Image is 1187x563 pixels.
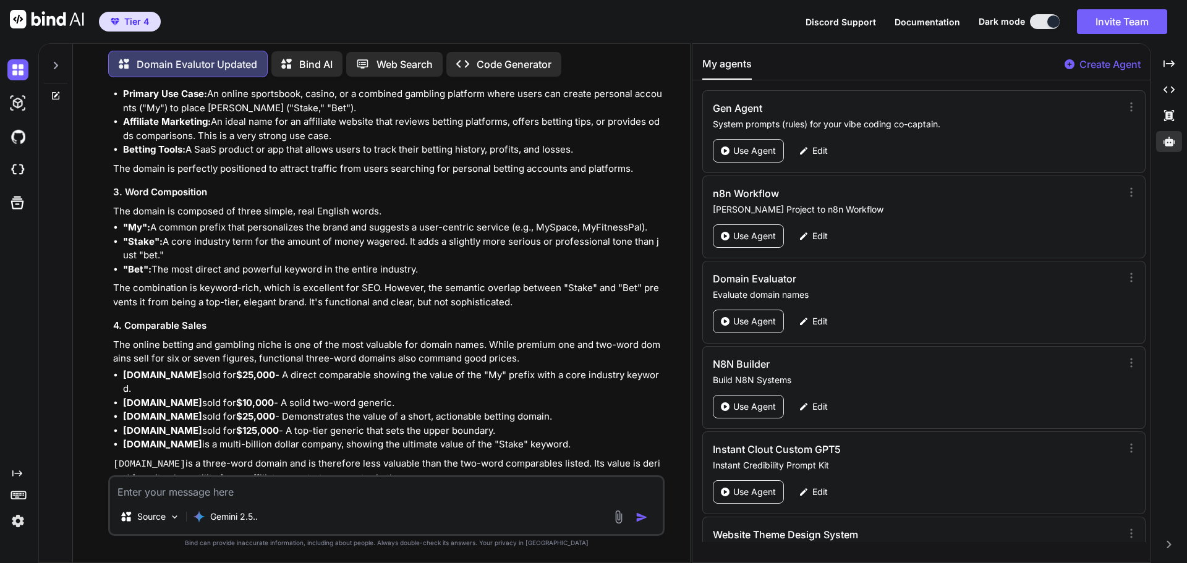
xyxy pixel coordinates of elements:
span: Documentation [895,17,960,27]
p: System prompts (rules) for your vibe coding co-captain. [713,118,1117,130]
p: The online betting and gambling niche is one of the most valuable for domain names. While premium... [113,338,662,366]
p: Domain Evalutor Updated [137,57,257,72]
p: Use Agent [733,315,776,328]
h3: N8N Builder [713,357,995,371]
p: Gemini 2.5.. [210,510,258,523]
img: premium [111,18,119,25]
p: Code Generator [477,57,551,72]
p: Use Agent [733,230,776,242]
img: darkAi-studio [7,93,28,114]
strong: Primary Use Case: [123,88,207,99]
li: sold for - A direct comparable showing the value of the "My" prefix with a core industry keyword. [123,368,662,396]
p: [PERSON_NAME] Project to n8n Workflow [713,203,1117,216]
h3: 4. Comparable Sales [113,319,662,333]
p: Instant Credibility Prompt Kit [713,459,1117,472]
strong: $10,000 [236,397,274,408]
img: icon [636,511,648,523]
h3: n8n Workflow [713,186,995,201]
p: Use Agent [733,145,776,157]
p: Source [137,510,166,523]
p: Bind AI [299,57,333,72]
h3: 3. Word Composition [113,185,662,200]
img: Bind AI [10,10,84,28]
li: sold for - Demonstrates the value of a short, actionable betting domain. [123,410,662,424]
span: Discord Support [806,17,876,27]
img: Pick Models [169,512,180,522]
code: [DOMAIN_NAME] [113,459,185,470]
li: A SaaS product or app that allows users to track their betting history, profits, and losses. [123,143,662,157]
img: attachment [611,510,626,524]
p: Edit [812,145,828,157]
img: cloudideIcon [7,159,28,180]
img: githubDark [7,126,28,147]
h3: Instant Clout Custom GPT5 [713,442,995,457]
strong: [DOMAIN_NAME] [123,369,202,381]
p: Edit [812,315,828,328]
p: The domain is perfectly positioned to attract traffic from users searching for personal betting a... [113,162,662,176]
strong: "Bet": [123,263,151,275]
strong: [DOMAIN_NAME] [123,397,202,408]
strong: Betting Tools: [123,143,185,155]
button: premiumTier 4 [99,12,161,32]
li: sold for - A top-tier generic that sets the upper boundary. [123,424,662,438]
strong: "Stake": [123,235,163,247]
li: An ideal name for an affiliate website that reviews betting platforms, offers betting tips, or pr... [123,115,662,143]
li: A core industry term for the amount of money wagered. It adds a slightly more serious or professi... [123,235,662,263]
img: settings [7,510,28,531]
span: Tier 4 [124,15,149,28]
strong: $25,000 [236,369,275,381]
img: darkChat [7,59,28,80]
p: Edit [812,230,828,242]
p: Use Agent [733,486,776,498]
h3: Domain Evaluator [713,271,995,286]
p: Edit [812,486,828,498]
p: Bind can provide inaccurate information, including about people. Always double-check its answers.... [108,538,665,548]
button: My agents [702,56,752,80]
strong: Affiliate Marketing: [123,116,211,127]
span: Dark mode [979,15,1025,28]
strong: $25,000 [236,410,275,422]
img: Gemini 2.5 Pro [193,510,205,523]
p: Evaluate domain names [713,289,1117,301]
p: Build N8N Systems [713,374,1117,386]
p: Web Search [377,57,433,72]
li: An online sportsbook, casino, or a combined gambling platform where users can create personal acc... [123,87,662,115]
button: Documentation [895,15,960,28]
li: is a multi-billion dollar company, showing the ultimate value of the "Stake" keyword. [123,438,662,452]
strong: [DOMAIN_NAME] [123,438,202,450]
strong: $125,000 [236,425,279,436]
strong: [DOMAIN_NAME] [123,425,202,436]
button: Invite Team [1077,9,1167,34]
button: Discord Support [806,15,876,28]
p: Edit [812,400,828,413]
h3: Gen Agent [713,101,995,116]
li: The most direct and powerful keyword in the entire industry. [123,263,662,277]
p: Use Agent [733,400,776,413]
p: Create Agent [1079,57,1141,72]
p: The domain is composed of three simple, real English words. [113,205,662,219]
h3: Website Theme Design System [713,527,995,542]
strong: [DOMAIN_NAME] [123,410,202,422]
p: is a three-word domain and is therefore less valuable than the two-word comparables listed. Its v... [113,457,662,486]
li: A common prefix that personalizes the brand and suggests a user-centric service (e.g., MySpace, M... [123,221,662,235]
strong: "My": [123,221,150,233]
li: sold for - A solid two-word generic. [123,396,662,410]
p: The combination is keyword-rich, which is excellent for SEO. However, the semantic overlap betwee... [113,281,662,309]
